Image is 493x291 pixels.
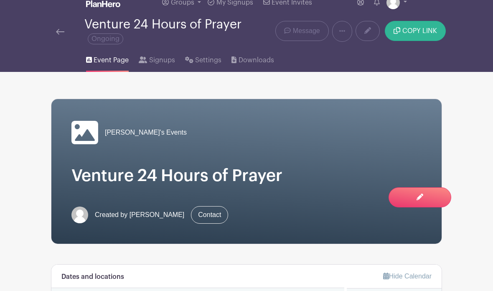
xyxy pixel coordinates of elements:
[105,128,187,138] span: [PERSON_NAME]'s Events
[191,206,228,224] a: Contact
[94,55,129,65] span: Event Page
[139,45,175,72] a: Signups
[195,55,221,65] span: Settings
[71,166,422,186] h1: Venture 24 Hours of Prayer
[95,210,184,220] span: Created by [PERSON_NAME]
[84,18,267,45] div: Venture 24 Hours of Prayer
[402,28,437,34] span: COPY LINK
[239,55,274,65] span: Downloads
[71,207,88,223] img: default-ce2991bfa6775e67f084385cd625a349d9dcbb7a52a09fb2fda1e96e2d18dcdb.png
[149,55,175,65] span: Signups
[275,21,328,41] a: Message
[61,273,124,281] h6: Dates and locations
[56,29,64,35] img: back-arrow-29a5d9b10d5bd6ae65dc969a981735edf675c4d7a1fe02e03b50dbd4ba3cdb55.svg
[86,0,120,7] img: logo_white-6c42ec7e38ccf1d336a20a19083b03d10ae64f83f12c07503d8b9e83406b4c7d.svg
[86,45,129,72] a: Event Page
[293,26,320,36] span: Message
[231,45,274,72] a: Downloads
[385,21,445,41] button: COPY LINK
[88,33,123,44] span: Ongoing
[185,45,221,72] a: Settings
[383,273,432,280] a: Hide Calendar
